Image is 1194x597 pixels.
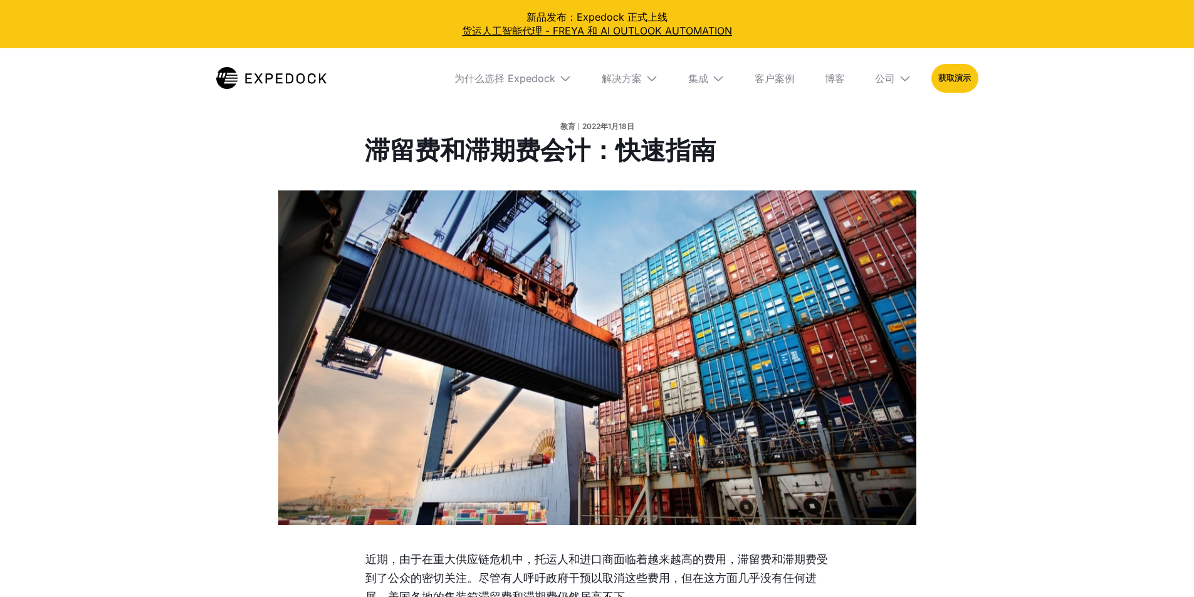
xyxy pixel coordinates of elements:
[365,135,716,165] font: 滞留费和滞期费会计：快速指南
[1131,537,1194,597] iframe: Chat Widget
[875,72,895,85] font: 公司
[10,24,1184,38] a: 货运人工智能代理 - FREYA 和 AI OUTLOOK AUTOMATION
[560,122,575,131] font: 教育
[462,24,732,37] font: 货运人工智能代理 - FREYA 和 AI OUTLOOK AUTOMATION
[526,11,668,23] font: 新品发布：Expedock 正式上线
[815,48,855,108] a: 博客
[582,122,634,131] font: 2022年1月18日
[755,72,795,85] font: 客户案例
[825,72,845,85] font: 博客
[745,48,805,108] a: 客户案例
[444,48,582,108] div: 为什么选择 Expedock
[678,48,735,108] div: 集成
[602,72,642,85] font: 解决方案
[454,72,555,85] font: 为什么选择 Expedock
[688,72,708,85] font: 集成
[865,48,921,108] div: 公司
[931,64,978,93] a: 获取演示
[592,48,668,108] div: 解决方案
[938,73,971,83] font: 获取演示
